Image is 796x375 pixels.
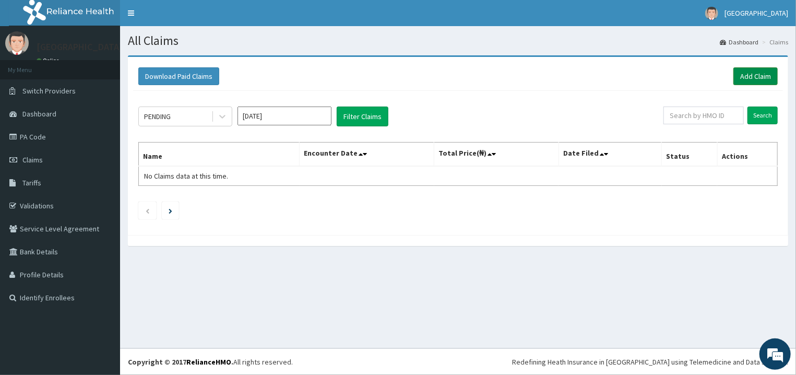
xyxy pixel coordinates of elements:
[237,107,331,125] input: Select Month and Year
[5,31,29,55] img: User Image
[171,5,196,30] div: Minimize live chat window
[22,178,41,187] span: Tariffs
[145,206,150,215] a: Previous page
[512,357,788,367] div: Redefining Heath Insurance in [GEOGRAPHIC_DATA] using Telemedicine and Data Science!
[61,118,144,223] span: We're online!
[186,357,231,367] a: RelianceHMO
[5,257,199,294] textarea: Type your message and hit 'Enter'
[662,143,718,167] th: Status
[128,357,233,367] strong: Copyright © 2017 .
[144,111,171,122] div: PENDING
[120,348,796,375] footer: All rights reserved.
[434,143,559,167] th: Total Price(₦)
[22,86,76,96] span: Switch Providers
[720,38,758,46] a: Dashboard
[717,143,777,167] th: Actions
[559,143,662,167] th: Date Filed
[54,58,175,72] div: Chat with us now
[759,38,788,46] li: Claims
[144,171,228,181] span: No Claims data at this time.
[37,57,62,64] a: Online
[128,34,788,48] h1: All Claims
[733,67,778,85] a: Add Claim
[300,143,434,167] th: Encounter Date
[169,206,172,215] a: Next page
[138,67,219,85] button: Download Paid Claims
[705,7,718,20] img: User Image
[22,109,56,119] span: Dashboard
[19,52,42,78] img: d_794563401_company_1708531726252_794563401
[663,107,744,124] input: Search by HMO ID
[139,143,300,167] th: Name
[37,42,123,52] p: [GEOGRAPHIC_DATA]
[22,155,43,165] span: Claims
[724,8,788,18] span: [GEOGRAPHIC_DATA]
[337,107,388,126] button: Filter Claims
[747,107,778,124] input: Search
